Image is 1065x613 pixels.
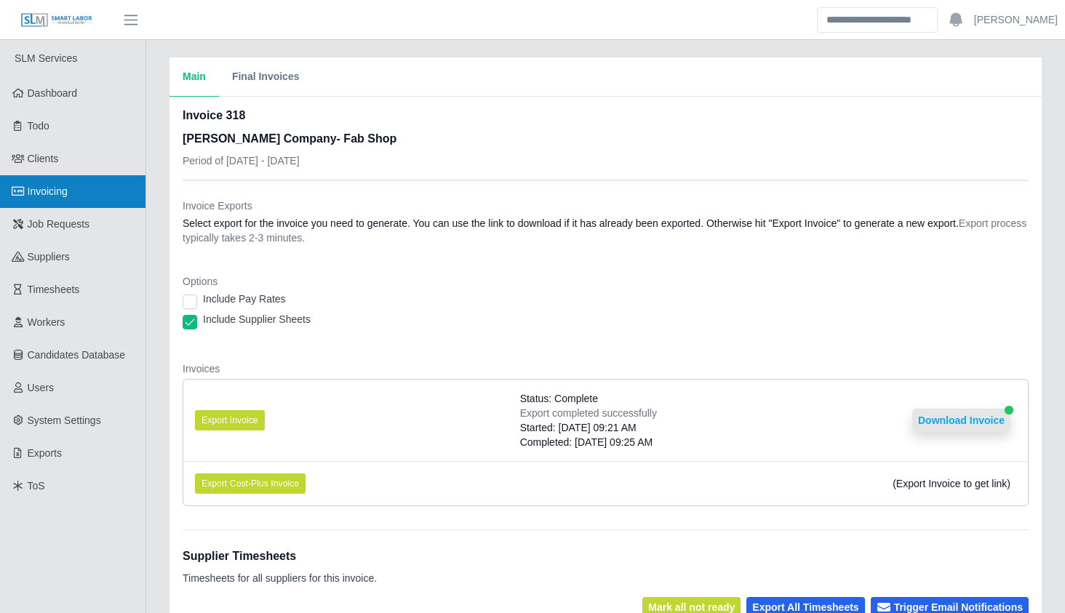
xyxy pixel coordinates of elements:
span: Job Requests [28,218,90,230]
span: ToS [28,480,45,492]
a: Download Invoice [912,414,1010,426]
span: Candidates Database [28,349,126,361]
span: System Settings [28,414,101,426]
label: Include Supplier Sheets [203,312,311,326]
dt: Options [183,274,1029,289]
h2: Invoice 318 [183,107,396,124]
span: Exports [28,447,62,459]
span: SLM Services [15,52,77,64]
button: Download Invoice [912,409,1010,432]
dt: Invoice Exports [183,199,1029,213]
dt: Invoices [183,361,1029,376]
span: Status: Complete [520,391,598,406]
button: Final Invoices [219,57,313,97]
span: Workers [28,316,65,328]
span: Todo [28,120,49,132]
label: Include Pay Rates [203,292,286,306]
dd: Select export for the invoice you need to generate. You can use the link to download if it has al... [183,216,1029,245]
span: Users [28,382,55,393]
button: Export Invoice [195,410,265,430]
span: Timesheets [28,284,80,295]
div: Export completed successfully [520,406,657,420]
a: [PERSON_NAME] [974,12,1058,28]
span: Suppliers [28,251,70,263]
span: (Export Invoice to get link) [893,478,1010,489]
span: Clients [28,153,59,164]
h1: Supplier Timesheets [183,548,377,565]
button: Export Cost-Plus Invoice [195,473,306,494]
img: SLM Logo [20,12,93,28]
p: Period of [DATE] - [DATE] [183,153,396,168]
button: Main [169,57,219,97]
h3: [PERSON_NAME] Company- Fab Shop [183,130,396,148]
input: Search [817,7,938,33]
span: Dashboard [28,87,78,99]
p: Timesheets for all suppliers for this invoice. [183,571,377,585]
span: Invoicing [28,185,68,197]
div: Completed: [DATE] 09:25 AM [520,435,657,449]
div: Started: [DATE] 09:21 AM [520,420,657,435]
